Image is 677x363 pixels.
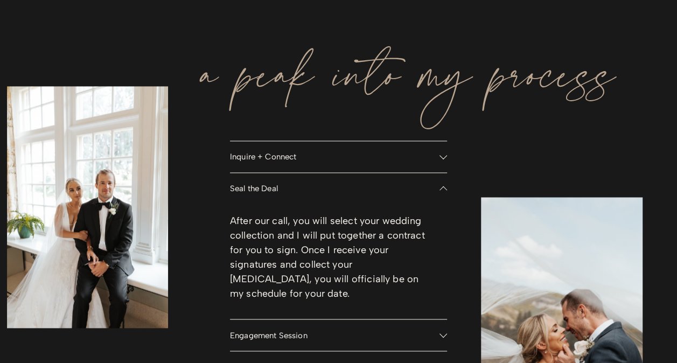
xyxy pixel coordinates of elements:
[230,330,439,340] span: Engagement Session
[230,141,447,172] button: Inquire + Connect
[230,319,447,351] button: Engagement Session
[202,40,616,118] h3: a peak into my process
[230,204,447,319] div: Seal the Deal
[230,184,439,193] span: Seal the Deal
[230,152,439,162] span: Inquire + Connect
[230,214,425,301] p: After our call, you will select your wedding collection and I will put together a contract for yo...
[230,173,447,204] button: Seal the Deal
